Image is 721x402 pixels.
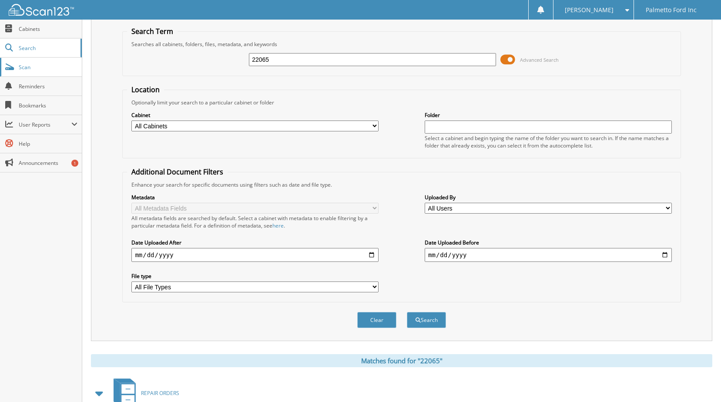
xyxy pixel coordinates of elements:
[127,181,676,188] div: Enhance your search for specific documents using filters such as date and file type.
[131,248,379,262] input: start
[677,360,721,402] iframe: Chat Widget
[425,194,672,201] label: Uploaded By
[19,159,77,167] span: Announcements
[127,167,228,177] legend: Additional Document Filters
[127,85,164,94] legend: Location
[127,99,676,106] div: Optionally limit your search to a particular cabinet or folder
[131,111,379,119] label: Cabinet
[272,222,284,229] a: here
[131,239,379,246] label: Date Uploaded After
[9,4,74,16] img: scan123-logo-white.svg
[357,312,396,328] button: Clear
[520,57,559,63] span: Advanced Search
[19,121,71,128] span: User Reports
[141,389,179,397] span: REPAIR ORDERS
[19,102,77,109] span: Bookmarks
[19,25,77,33] span: Cabinets
[19,44,76,52] span: Search
[131,272,379,280] label: File type
[19,140,77,147] span: Help
[131,214,379,229] div: All metadata fields are searched by default. Select a cabinet with metadata to enable filtering b...
[91,354,712,367] div: Matches found for "22065"
[425,239,672,246] label: Date Uploaded Before
[407,312,446,328] button: Search
[425,248,672,262] input: end
[19,83,77,90] span: Reminders
[19,64,77,71] span: Scan
[425,111,672,119] label: Folder
[71,160,78,167] div: 1
[131,194,379,201] label: Metadata
[565,7,614,13] span: [PERSON_NAME]
[127,40,676,48] div: Searches all cabinets, folders, files, metadata, and keywords
[646,7,697,13] span: Palmetto Ford Inc
[425,134,672,149] div: Select a cabinet and begin typing the name of the folder you want to search in. If the name match...
[127,27,178,36] legend: Search Term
